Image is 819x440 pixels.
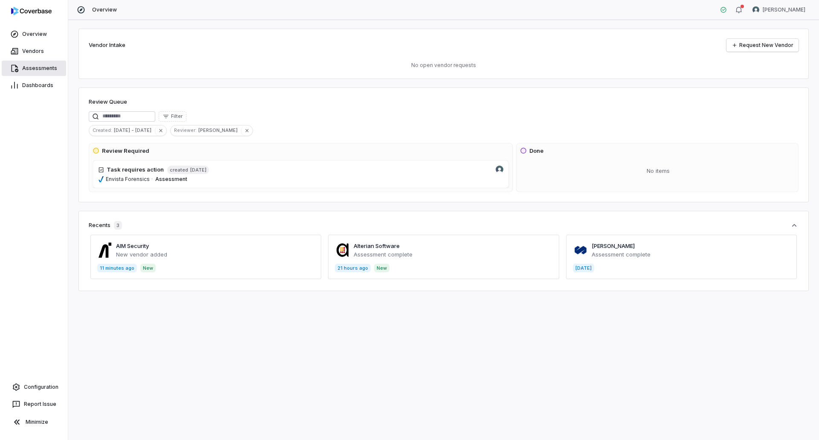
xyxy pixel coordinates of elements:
span: [DATE] - [DATE] [114,126,155,134]
span: 3 [114,221,122,230]
span: Minimize [26,419,48,425]
a: Overview [2,26,66,42]
div: Recents [89,221,122,230]
button: Filter [159,111,186,122]
span: Assessment [155,176,187,182]
button: Chadd Myers avatar[PERSON_NAME] [747,3,810,16]
h2: Vendor Intake [89,41,125,50]
div: No items [520,160,796,182]
span: [DATE] [190,166,206,173]
span: created [170,167,188,173]
a: [PERSON_NAME] [592,242,635,249]
a: Assessments [2,61,66,76]
span: Assessments [22,65,57,72]
a: Vendors [2,44,66,59]
a: Chadd Myers avatarTask requires actioncreated[DATE]envistaforensics.comEnvista Forensics·Assessment [93,160,509,188]
a: Request New Vendor [726,39,799,52]
span: [PERSON_NAME] [763,6,805,13]
span: Overview [92,6,117,13]
span: Report Issue [24,401,56,408]
span: Vendors [22,48,44,55]
button: Report Issue [3,396,64,412]
a: AIM Security [116,242,149,249]
span: Reviewer : [171,126,198,134]
span: · [151,176,153,183]
a: Dashboards [2,78,66,93]
h4: Task requires action [107,166,164,174]
a: Configuration [3,379,64,395]
h3: Done [529,147,543,155]
h1: Review Queue [89,98,127,106]
span: Envista Forensics [106,176,150,183]
button: Recents3 [89,221,799,230]
span: [PERSON_NAME] [198,126,241,134]
img: Chadd Myers avatar [752,6,759,13]
span: Created : [89,126,114,134]
h3: Review Required [102,147,149,155]
span: Configuration [24,384,58,390]
button: Minimize [3,414,64,431]
img: Chadd Myers avatar [496,166,503,173]
span: Filter [171,113,183,119]
span: Dashboards [22,82,53,89]
img: logo-D7KZi-bG.svg [11,7,52,15]
p: No open vendor requests [89,62,799,69]
a: Alterian Software [354,242,400,249]
span: Overview [22,31,47,38]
